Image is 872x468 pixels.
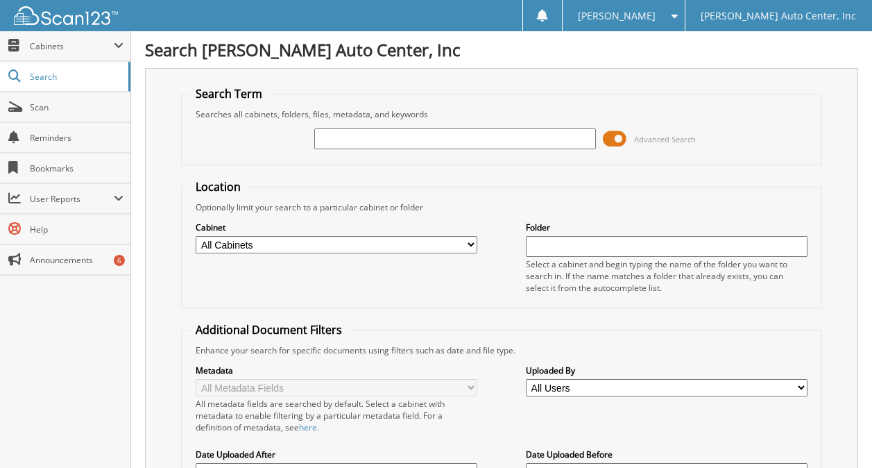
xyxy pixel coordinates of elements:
label: Folder [526,222,807,233]
legend: Location [189,179,248,194]
label: Cabinet [196,222,477,233]
div: Enhance your search for specific documents using filters such as date and file type. [189,344,814,356]
legend: Search Term [189,86,269,101]
span: Help [30,224,123,235]
span: Search [30,71,121,83]
span: User Reports [30,193,114,205]
span: Scan [30,101,123,113]
label: Date Uploaded Before [526,449,807,460]
h1: Search [PERSON_NAME] Auto Center, Inc [145,38,858,61]
div: All metadata fields are searched by default. Select a cabinet with metadata to enable filtering b... [196,398,477,433]
label: Metadata [196,365,477,376]
span: Cabinets [30,40,114,52]
span: Bookmarks [30,162,123,174]
span: Advanced Search [634,134,696,144]
div: 6 [114,255,125,266]
div: Optionally limit your search to a particular cabinet or folder [189,201,814,213]
img: scan123-logo-white.svg [14,6,118,25]
div: Select a cabinet and begin typing the name of the folder you want to search in. If the name match... [526,258,807,294]
span: Reminders [30,132,123,144]
label: Uploaded By [526,365,807,376]
a: here [299,421,317,433]
span: [PERSON_NAME] Auto Center, Inc [701,12,856,20]
span: Announcements [30,254,123,266]
div: Searches all cabinets, folders, files, metadata, and keywords [189,108,814,120]
span: [PERSON_NAME] [578,12,656,20]
legend: Additional Document Filters [189,322,349,337]
label: Date Uploaded After [196,449,477,460]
